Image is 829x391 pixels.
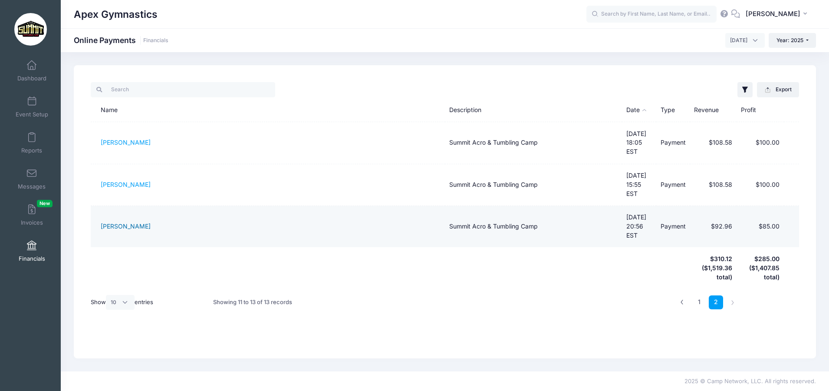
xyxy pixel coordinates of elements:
[737,122,784,164] td: $100.00
[725,33,765,48] span: July 2025
[16,111,48,118] span: Event Setup
[11,200,53,230] a: InvoicesNew
[11,164,53,194] a: Messages
[769,33,816,48] button: Year: 2025
[17,75,46,82] span: Dashboard
[445,99,622,122] th: Description: activate to sort column ascending
[11,92,53,122] a: Event Setup
[690,247,737,288] th: $310.12 ($1,519.36 total)
[91,99,445,122] th: Name: activate to sort column ascending
[91,295,153,310] label: Show entries
[143,37,168,44] a: Financials
[101,222,151,230] a: [PERSON_NAME]
[730,36,747,44] span: July 2025
[622,164,656,206] td: [DATE] 15:55 EST
[19,255,45,262] span: Financials
[690,99,737,122] th: Revenue: activate to sort column ascending
[757,82,799,97] button: Export
[622,122,656,164] td: [DATE] 18:05 EST
[692,295,706,310] a: 1
[622,99,656,122] th: Date: activate to sort column descending
[18,183,46,190] span: Messages
[14,13,47,46] img: Apex Gymnastics
[101,139,151,146] a: [PERSON_NAME]
[11,56,53,86] a: Dashboard
[656,99,690,122] th: Type: activate to sort column ascending
[656,206,690,247] td: Payment
[586,6,717,23] input: Search by First Name, Last Name, or Email...
[11,236,53,266] a: Financials
[746,9,800,19] span: [PERSON_NAME]
[213,292,292,312] div: Showing 11 to 13 of 13 records
[74,4,158,24] h1: Apex Gymnastics
[91,82,275,97] input: Search
[776,37,803,43] span: Year: 2025
[656,122,690,164] td: Payment
[690,206,737,247] td: $92.96
[737,247,784,288] th: $285.00 ($1,407.85 total)
[445,164,622,206] td: Summit Acro & Tumbling Camp
[737,164,784,206] td: $100.00
[21,147,42,154] span: Reports
[656,164,690,206] td: Payment
[74,36,168,45] h1: Online Payments
[740,4,816,24] button: [PERSON_NAME]
[709,295,723,310] a: 2
[622,206,656,247] td: [DATE] 20:56 EST
[690,122,737,164] td: $108.58
[684,378,816,384] span: 2025 © Camp Network, LLC. All rights reserved.
[690,164,737,206] td: $108.58
[21,219,43,226] span: Invoices
[737,99,784,122] th: Profit: activate to sort column ascending
[37,200,53,207] span: New
[11,128,53,158] a: Reports
[737,206,784,247] td: $85.00
[445,122,622,164] td: Summit Acro & Tumbling Camp
[101,181,151,188] a: [PERSON_NAME]
[106,295,135,310] select: Showentries
[445,206,622,247] td: Summit Acro & Tumbling Camp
